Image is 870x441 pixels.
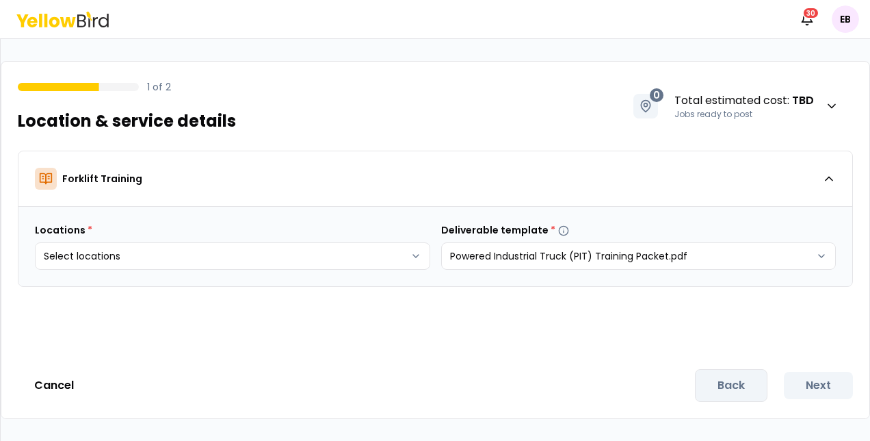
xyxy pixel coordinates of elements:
div: 30 [802,7,819,19]
p: Forklift Training [62,172,142,186]
label: Locations [35,223,92,237]
label: Deliverable template [441,223,569,237]
span: Total estimated cost : [674,92,814,109]
span: Select locations [44,249,120,263]
button: Cancel [18,372,90,399]
h1: Location & service details [18,110,236,132]
span: EB [832,5,859,33]
span: Powered Industrial Truck (PIT) Training Packet.pdf [450,249,687,263]
strong: TBD [792,92,814,108]
button: 0Total estimated cost: TBDJobs ready to post [619,78,853,134]
div: Forklift Training [18,206,852,286]
button: Forklift Training [18,151,852,206]
button: 30 [793,5,821,33]
button: Select locations [35,242,430,270]
span: Jobs ready to post [674,109,752,120]
p: 1 of 2 [147,80,171,94]
button: Powered Industrial Truck (PIT) Training Packet.pdf [441,242,836,270]
span: 0 [650,88,663,102]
